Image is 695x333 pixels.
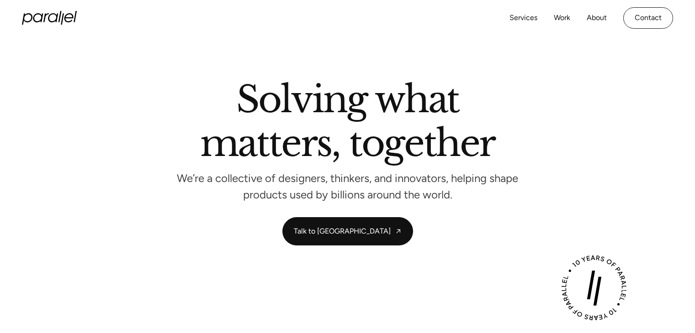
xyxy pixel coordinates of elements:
[509,11,537,25] a: Services
[200,82,495,165] h2: Solving what matters, together
[587,11,607,25] a: About
[22,11,77,25] a: home
[554,11,570,25] a: Work
[176,175,519,199] p: We’re a collective of designers, thinkers, and innovators, helping shape products used by billion...
[623,7,673,29] a: Contact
